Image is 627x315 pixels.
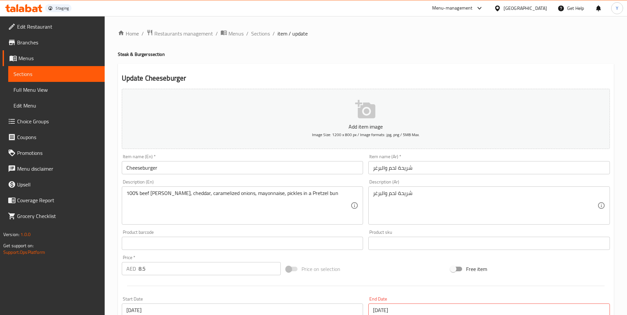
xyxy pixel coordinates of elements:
input: Please enter price [139,262,281,275]
a: Coverage Report [3,192,105,208]
div: Staging [56,6,69,11]
span: Coverage Report [17,196,99,204]
span: Promotions [17,149,99,157]
span: Full Menu View [13,86,99,94]
span: Version: [3,230,19,239]
div: Menu-management [432,4,473,12]
a: Sections [251,30,270,37]
p: AED [126,265,136,273]
li: / [273,30,275,37]
span: Restaurants management [154,30,213,37]
span: Get support on: [3,241,34,250]
span: Menus [18,54,99,62]
span: Price on selection [301,265,340,273]
textarea: 100% beef [PERSON_NAME], cheddar, caramelized onions, mayonnaise, pickles in a Pretzel bun [126,190,351,221]
button: Add item imageImage Size: 1200 x 800 px / Image formats: jpg, png / 5MB Max. [122,89,610,149]
a: Branches [3,35,105,50]
h2: Update Cheeseburger [122,73,610,83]
p: Add item image [132,123,600,131]
a: Full Menu View [8,82,105,98]
span: Coupons [17,133,99,141]
input: Please enter product barcode [122,237,363,250]
a: Home [118,30,139,37]
a: Edit Menu [8,98,105,113]
span: Branches [17,38,99,46]
span: item / update [277,30,308,37]
a: Restaurants management [146,29,213,38]
span: Sections [13,70,99,78]
h4: Steak & Burgers section [118,51,614,58]
span: Free item [466,265,487,273]
li: / [142,30,144,37]
span: 1.0.0 [20,230,31,239]
li: / [246,30,248,37]
nav: breadcrumb [118,29,614,38]
a: Menus [221,29,244,38]
div: [GEOGRAPHIC_DATA] [504,5,547,12]
a: Promotions [3,145,105,161]
a: Edit Restaurant [3,19,105,35]
span: Menus [228,30,244,37]
a: Support.OpsPlatform [3,248,45,256]
li: / [216,30,218,37]
a: Sections [8,66,105,82]
input: Please enter product sku [368,237,610,250]
span: Grocery Checklist [17,212,99,220]
input: Enter name En [122,161,363,174]
span: Choice Groups [17,117,99,125]
span: Upsell [17,181,99,188]
span: Edit Restaurant [17,23,99,31]
a: Choice Groups [3,113,105,129]
span: Image Size: 1200 x 800 px / Image formats: jpg, png / 5MB Max. [312,131,420,138]
a: Grocery Checklist [3,208,105,224]
a: Upsell [3,177,105,192]
textarea: شريحة لحم والبرغر [373,190,597,221]
a: Menu disclaimer [3,161,105,177]
a: Menus [3,50,105,66]
span: Y [616,5,618,12]
span: Edit Menu [13,102,99,109]
span: Menu disclaimer [17,165,99,173]
a: Coupons [3,129,105,145]
input: Enter name Ar [368,161,610,174]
